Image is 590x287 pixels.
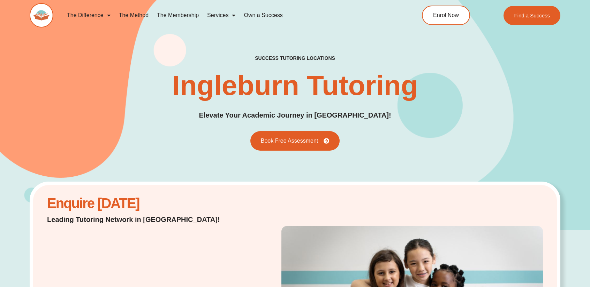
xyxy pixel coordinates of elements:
h2: success tutoring locations [255,55,335,61]
a: The Membership [153,7,203,23]
p: Elevate Your Academic Journey in [GEOGRAPHIC_DATA]! [199,110,391,121]
a: Enrol Now [422,6,470,25]
a: Book Free Assessment [250,131,340,151]
a: Own a Success [240,7,287,23]
a: The Difference [63,7,115,23]
a: Find a Success [504,6,561,25]
span: Book Free Assessment [261,138,318,144]
span: Enrol Now [433,13,459,18]
h1: Ingleburn Tutoring [172,72,418,99]
nav: Menu [63,7,392,23]
h2: Enquire [DATE] [47,199,227,208]
a: Services [203,7,240,23]
span: Find a Success [514,13,550,18]
a: The Method [115,7,153,23]
p: Leading Tutoring Network in [GEOGRAPHIC_DATA]! [47,215,227,224]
